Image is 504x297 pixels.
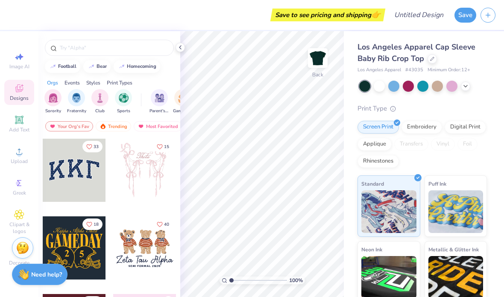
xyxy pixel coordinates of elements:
[431,138,455,151] div: Vinyl
[289,277,303,284] span: 100 %
[361,245,382,254] span: Neon Ink
[428,179,446,188] span: Puff Ink
[127,64,156,69] div: homecoming
[357,155,399,168] div: Rhinestones
[82,218,103,230] button: Like
[67,108,86,114] span: Fraternity
[59,44,168,52] input: Try "Alpha"
[273,9,383,21] div: Save to see pricing and shipping
[86,79,100,87] div: Styles
[10,95,29,102] span: Designs
[312,71,323,79] div: Back
[11,158,28,165] span: Upload
[82,141,103,152] button: Like
[149,89,169,114] div: filter for Parent's Weekend
[4,221,34,235] span: Clipart & logos
[96,121,131,131] div: Trending
[149,108,169,114] span: Parent's Weekend
[309,49,326,67] img: Back
[107,79,132,87] div: Print Types
[67,89,86,114] div: filter for Fraternity
[357,121,399,134] div: Screen Print
[361,190,416,233] img: Standard
[361,179,384,188] span: Standard
[9,63,29,70] span: Image AI
[173,108,193,114] span: Game Day
[13,189,26,196] span: Greek
[138,123,144,129] img: most_fav.gif
[94,145,99,149] span: 33
[153,141,173,152] button: Like
[134,121,182,131] div: Most Favorited
[357,67,401,74] span: Los Angeles Apparel
[357,138,392,151] div: Applique
[164,145,169,149] span: 15
[97,64,107,69] div: bear
[91,89,108,114] div: filter for Club
[95,108,105,114] span: Club
[173,89,193,114] button: filter button
[100,123,106,129] img: trending.gif
[31,271,62,279] strong: Need help?
[83,60,111,73] button: bear
[394,138,428,151] div: Transfers
[48,93,58,103] img: Sorority Image
[114,60,160,73] button: homecoming
[44,89,62,114] div: filter for Sorority
[44,89,62,114] button: filter button
[401,121,442,134] div: Embroidery
[428,245,479,254] span: Metallic & Glitter Ink
[9,259,29,266] span: Decorate
[173,89,193,114] div: filter for Game Day
[119,93,129,103] img: Sports Image
[164,222,169,227] span: 40
[153,218,173,230] button: Like
[371,9,381,20] span: 👉
[58,64,76,69] div: football
[67,89,86,114] button: filter button
[9,126,29,133] span: Add Text
[457,138,478,151] div: Foil
[445,121,486,134] div: Digital Print
[178,93,188,103] img: Game Day Image
[428,190,483,233] img: Puff Ink
[115,89,132,114] div: filter for Sports
[45,108,61,114] span: Sorority
[95,93,105,103] img: Club Image
[64,79,80,87] div: Events
[115,89,132,114] button: filter button
[47,79,58,87] div: Orgs
[94,222,99,227] span: 18
[117,108,130,114] span: Sports
[72,93,81,103] img: Fraternity Image
[405,67,423,74] span: # 43035
[155,93,164,103] img: Parent's Weekend Image
[357,42,475,64] span: Los Angeles Apparel Cap Sleeve Baby Rib Crop Top
[91,89,108,114] button: filter button
[428,67,470,74] span: Minimum Order: 12 +
[118,64,125,69] img: trend_line.gif
[88,64,95,69] img: trend_line.gif
[357,104,487,114] div: Print Type
[387,6,450,23] input: Untitled Design
[454,8,476,23] button: Save
[49,123,56,129] img: most_fav.gif
[45,121,93,131] div: Your Org's Fav
[50,64,56,69] img: trend_line.gif
[149,89,169,114] button: filter button
[45,60,80,73] button: football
